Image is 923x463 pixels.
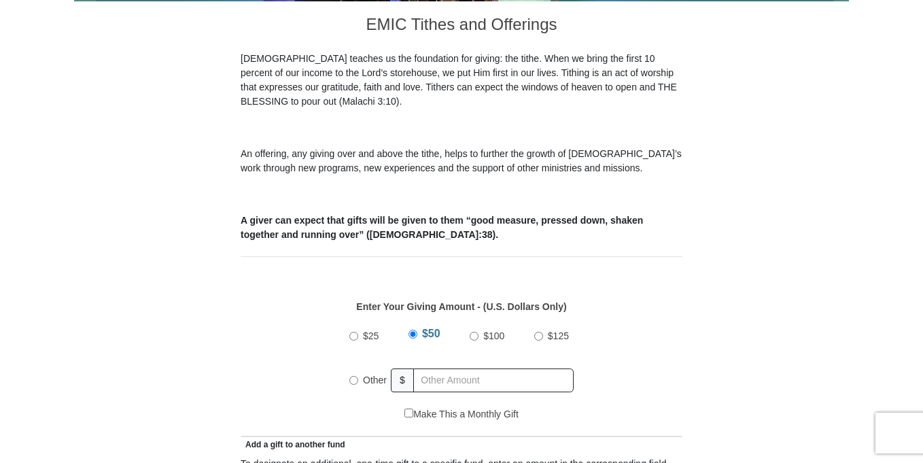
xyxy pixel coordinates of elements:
[391,368,414,392] span: $
[241,215,643,240] b: A giver can expect that gifts will be given to them “good measure, pressed down, shaken together ...
[363,330,379,341] span: $25
[422,328,440,339] span: $50
[548,330,569,341] span: $125
[241,1,682,52] h3: EMIC Tithes and Offerings
[363,375,387,385] span: Other
[356,301,566,312] strong: Enter Your Giving Amount - (U.S. Dollars Only)
[483,330,504,341] span: $100
[404,407,519,422] label: Make This a Monthly Gift
[241,440,345,449] span: Add a gift to another fund
[241,147,682,175] p: An offering, any giving over and above the tithe, helps to further the growth of [DEMOGRAPHIC_DAT...
[404,409,413,417] input: Make This a Monthly Gift
[413,368,574,392] input: Other Amount
[241,52,682,109] p: [DEMOGRAPHIC_DATA] teaches us the foundation for giving: the tithe. When we bring the first 10 pe...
